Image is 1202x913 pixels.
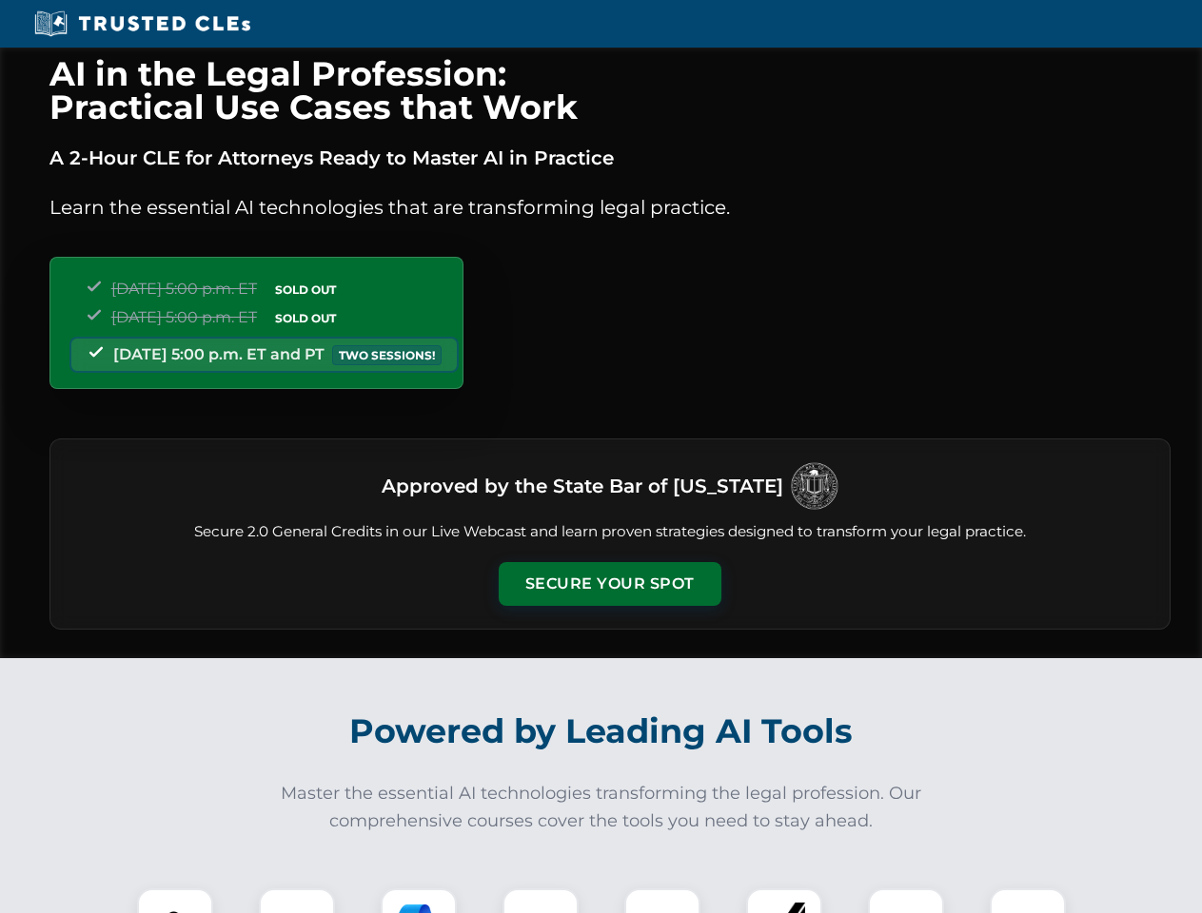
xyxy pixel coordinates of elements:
p: Master the essential AI technologies transforming the legal profession. Our comprehensive courses... [268,780,935,835]
p: Secure 2.0 General Credits in our Live Webcast and learn proven strategies designed to transform ... [73,521,1147,543]
h3: Approved by the State Bar of [US_STATE] [382,469,783,503]
img: Trusted CLEs [29,10,256,38]
h2: Powered by Leading AI Tools [74,698,1129,765]
button: Secure Your Spot [499,562,721,606]
span: SOLD OUT [268,280,343,300]
p: Learn the essential AI technologies that are transforming legal practice. [49,192,1171,223]
p: A 2-Hour CLE for Attorneys Ready to Master AI in Practice [49,143,1171,173]
span: [DATE] 5:00 p.m. ET [111,308,257,326]
h1: AI in the Legal Profession: Practical Use Cases that Work [49,57,1171,124]
img: Logo [791,462,838,510]
span: SOLD OUT [268,308,343,328]
span: [DATE] 5:00 p.m. ET [111,280,257,298]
